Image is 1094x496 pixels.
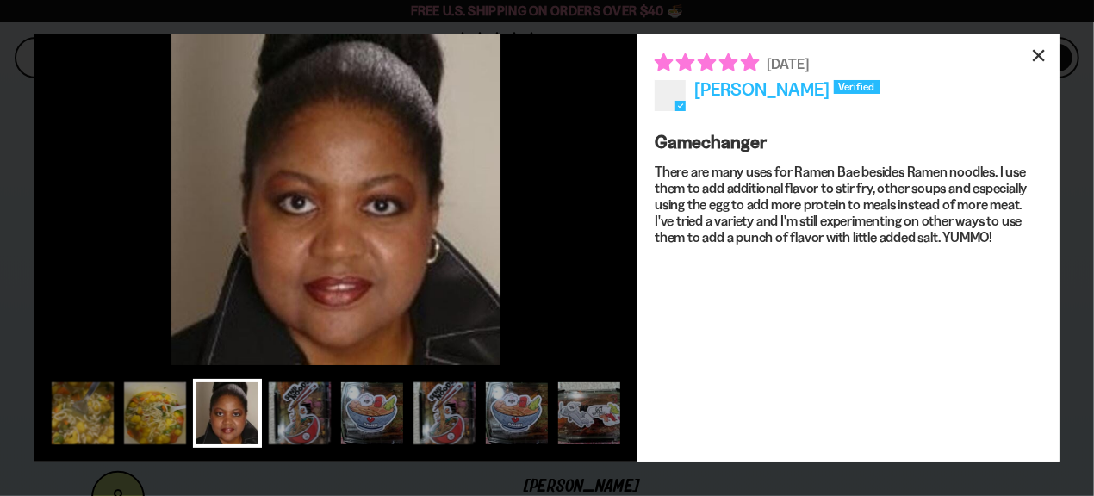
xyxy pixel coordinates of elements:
span: [PERSON_NAME] [694,78,830,100]
span: 5 star review [655,52,759,73]
div: Gamechanger [655,128,1042,155]
div: × [1018,34,1060,76]
p: There are many uses for Ramen Bae besides Ramen noodles. I use them to add additional flavor to s... [655,164,1042,245]
span: [DATE] [767,55,809,72]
